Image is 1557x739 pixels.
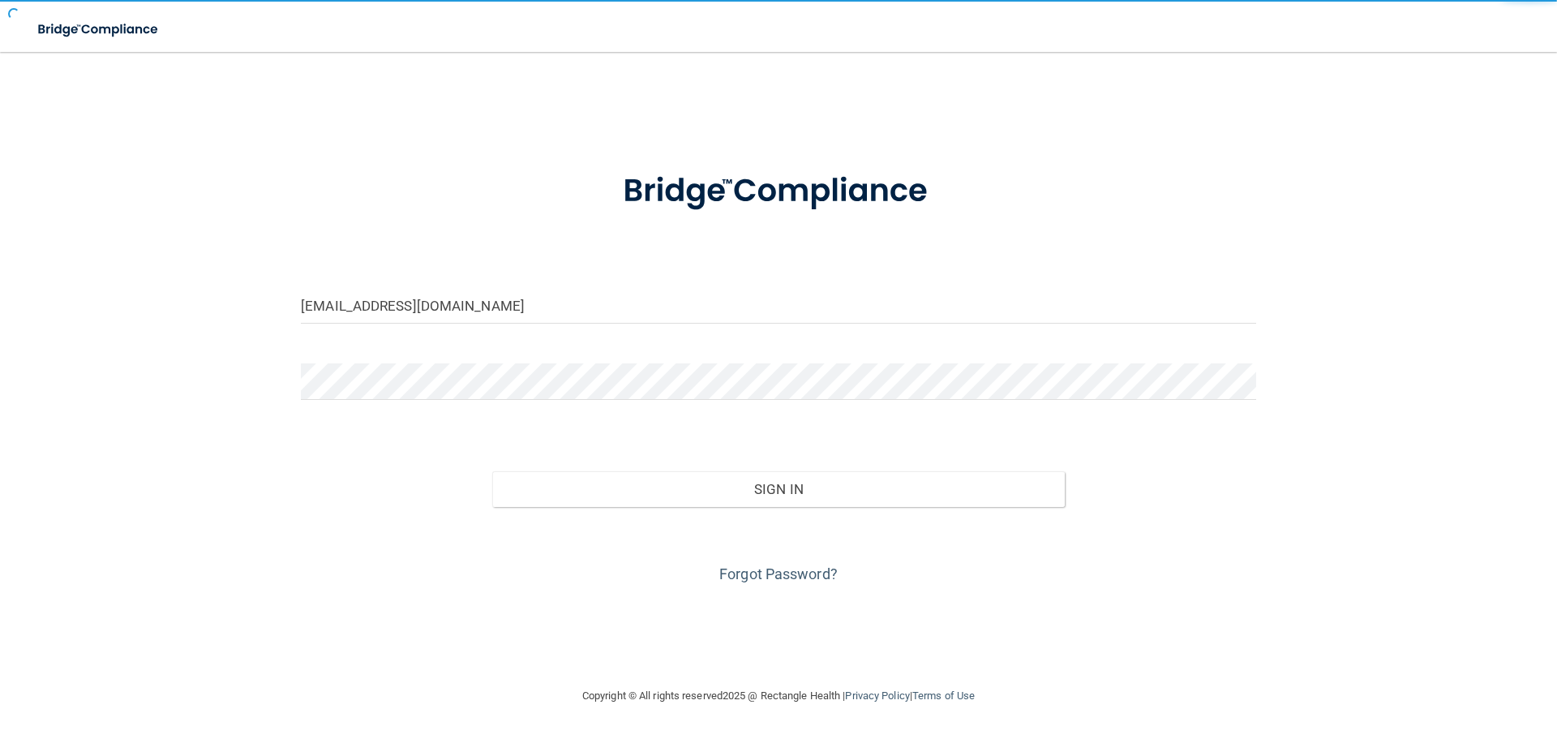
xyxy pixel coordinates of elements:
div: Copyright © All rights reserved 2025 @ Rectangle Health | | [483,670,1074,722]
a: Forgot Password? [719,565,838,582]
img: bridge_compliance_login_screen.278c3ca4.svg [590,149,967,234]
img: bridge_compliance_login_screen.278c3ca4.svg [24,13,174,46]
a: Terms of Use [912,690,975,702]
input: Email [301,287,1256,324]
a: Privacy Policy [845,690,909,702]
button: Sign In [492,471,1066,507]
